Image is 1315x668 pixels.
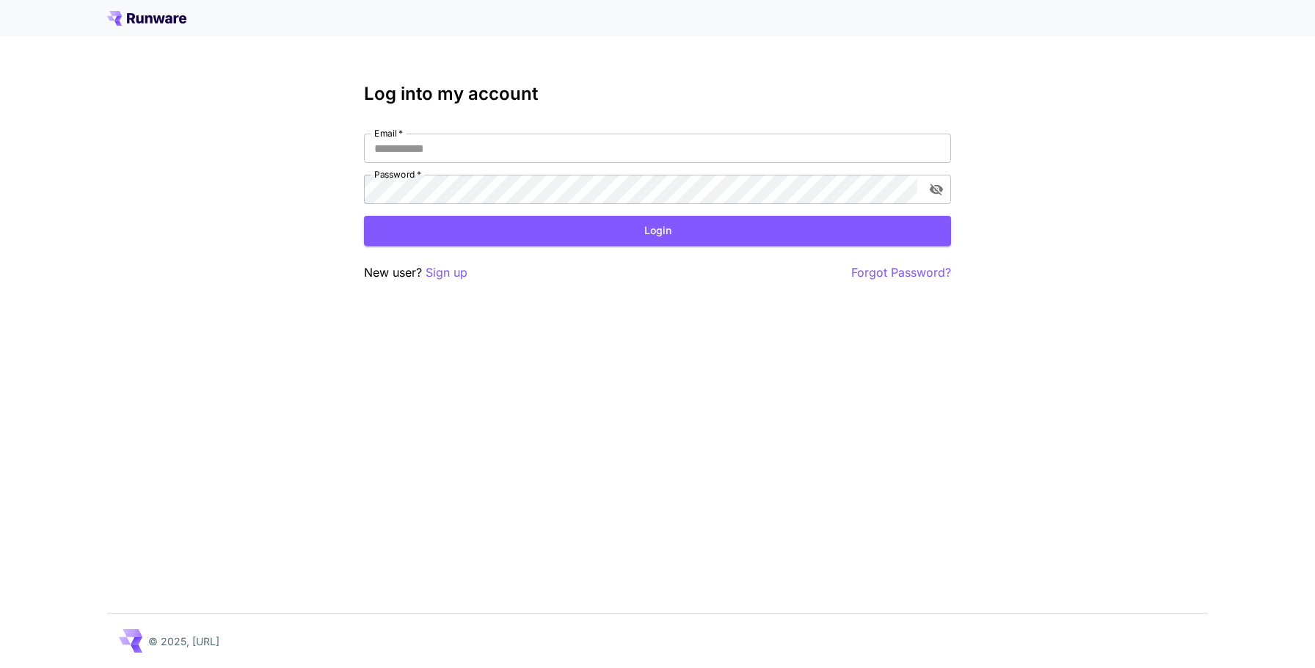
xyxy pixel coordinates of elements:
[426,264,467,282] button: Sign up
[364,84,951,104] h3: Log into my account
[364,216,951,246] button: Login
[364,264,467,282] p: New user?
[374,127,403,139] label: Email
[851,264,951,282] button: Forgot Password?
[923,176,950,203] button: toggle password visibility
[374,168,421,181] label: Password
[148,633,219,649] p: © 2025, [URL]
